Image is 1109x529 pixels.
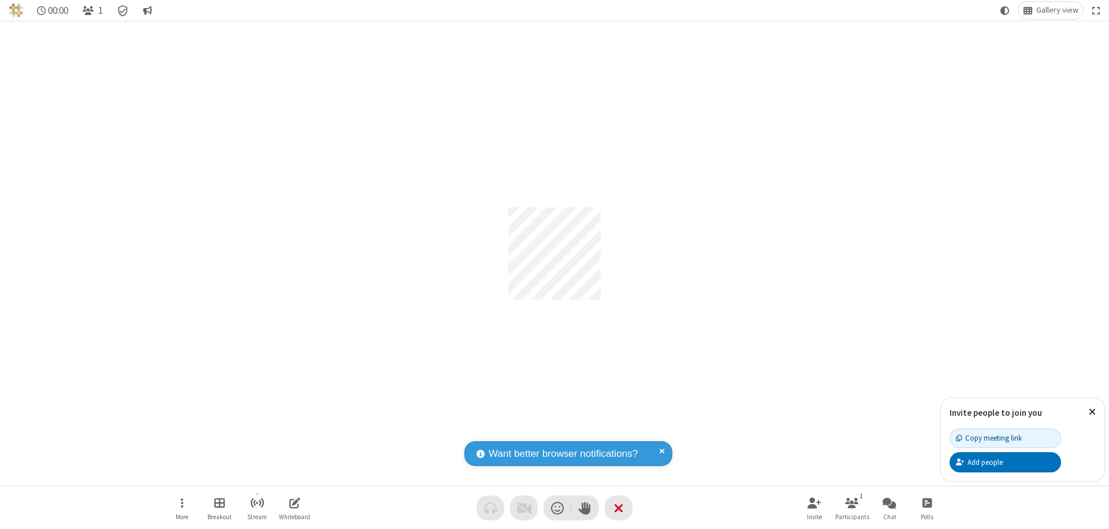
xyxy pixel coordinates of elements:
[489,446,638,461] span: Want better browser notifications?
[996,2,1014,19] button: Using system theme
[48,5,68,16] span: 00:00
[165,491,199,524] button: Open menu
[605,496,632,520] button: End or leave meeting
[544,496,571,520] button: Send a reaction
[883,513,896,520] span: Chat
[1018,2,1083,19] button: Change layout
[477,496,504,520] button: Audio problem - check your Internet connection or call by phone
[857,491,866,501] div: 1
[1036,6,1078,15] span: Gallery view
[77,2,107,19] button: Open participant list
[950,407,1042,418] label: Invite people to join you
[138,2,157,19] button: Conversation
[98,5,103,16] span: 1
[872,491,907,524] button: Open chat
[247,513,267,520] span: Stream
[571,496,599,520] button: Raise hand
[510,496,538,520] button: Video
[921,513,933,520] span: Polls
[835,513,869,520] span: Participants
[1080,398,1104,426] button: Close popover
[950,429,1061,448] button: Copy meeting link
[910,491,944,524] button: Open poll
[207,513,232,520] span: Breakout
[956,433,1022,444] div: Copy meeting link
[807,513,822,520] span: Invite
[9,3,23,17] img: QA Selenium DO NOT DELETE OR CHANGE
[797,491,832,524] button: Invite participants (⌘+Shift+I)
[240,491,274,524] button: Start streaming
[277,491,312,524] button: Open shared whiteboard
[279,513,310,520] span: Whiteboard
[1088,2,1105,19] button: Fullscreen
[950,452,1061,472] button: Add people
[176,513,188,520] span: More
[32,2,73,19] div: Timer
[112,2,134,19] div: Meeting details Encryption enabled
[202,491,237,524] button: Manage Breakout Rooms
[835,491,869,524] button: Open participant list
